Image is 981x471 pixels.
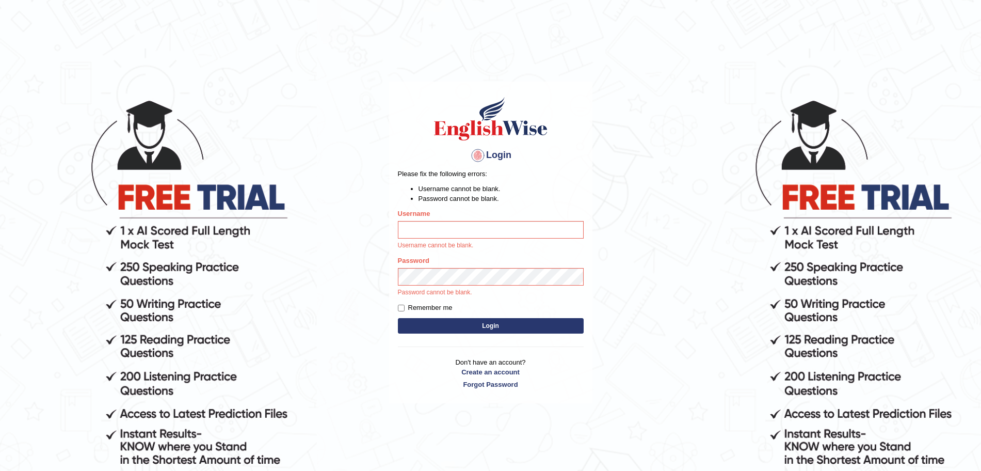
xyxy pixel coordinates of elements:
button: Login [398,318,584,334]
li: Username cannot be blank. [419,184,584,194]
a: Create an account [398,367,584,377]
p: Don't have an account? [398,357,584,389]
label: Remember me [398,303,453,313]
li: Password cannot be blank. [419,194,584,203]
input: Remember me [398,305,405,311]
p: Please fix the following errors: [398,169,584,179]
label: Username [398,209,430,218]
a: Forgot Password [398,380,584,389]
p: Password cannot be blank. [398,288,584,297]
p: Username cannot be blank. [398,241,584,250]
img: Logo of English Wise sign in for intelligent practice with AI [432,96,550,142]
h4: Login [398,147,584,164]
label: Password [398,256,429,265]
